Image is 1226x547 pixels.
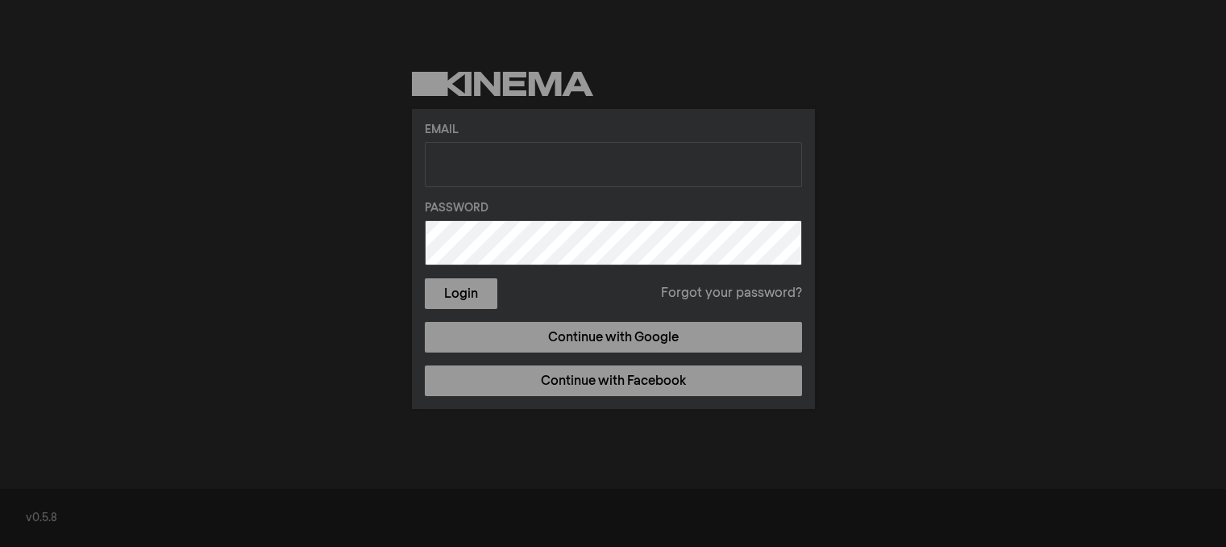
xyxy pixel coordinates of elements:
[425,322,802,353] a: Continue with Google
[26,510,1200,527] div: v0.5.8
[425,122,802,139] label: Email
[425,200,802,217] label: Password
[425,365,802,396] a: Continue with Facebook
[661,284,802,303] a: Forgot your password?
[425,278,497,309] button: Login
